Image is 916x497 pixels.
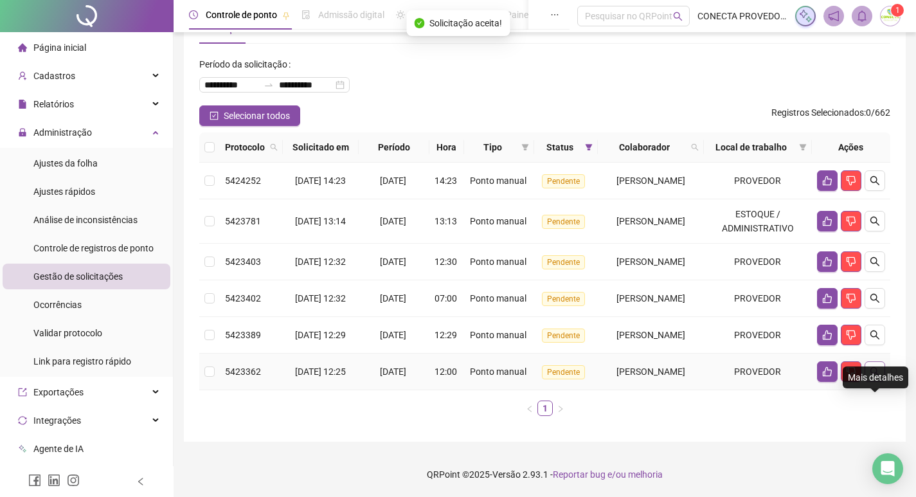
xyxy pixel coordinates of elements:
span: 5423781 [225,216,261,226]
span: home [18,43,27,52]
span: [DATE] 14:23 [295,176,346,186]
span: Controle de registros de ponto [33,243,154,253]
span: search [267,138,280,157]
span: [PERSON_NAME] [616,176,685,186]
span: Ocorrências [33,300,82,310]
span: check-circle [414,18,424,28]
span: [DATE] [380,330,406,340]
div: Mais detalhes [843,366,908,388]
span: right [557,405,564,413]
span: dislike [846,176,856,186]
td: PROVEDOR [704,244,812,280]
span: 5424252 [225,176,261,186]
td: PROVEDOR [704,163,812,199]
td: PROVEDOR [704,280,812,317]
label: Período da solicitação [199,54,296,75]
span: dislike [846,257,856,267]
span: Ajustes rápidos [33,186,95,197]
span: search [870,257,880,267]
span: search [870,176,880,186]
span: left [136,477,145,486]
span: [DATE] 12:32 [295,257,346,267]
span: 12:30 [435,257,457,267]
span: Admissão digital [318,10,384,20]
button: left [522,401,537,416]
th: Período [359,132,429,163]
sup: Atualize o seu contato no menu Meus Dados [891,4,904,17]
span: Selecionar todos [224,109,290,123]
span: Ponto manual [470,216,526,226]
div: Ações [817,140,885,154]
span: instagram [67,474,80,487]
span: 07:00 [435,293,457,303]
span: [PERSON_NAME] [616,257,685,267]
span: Tipo [469,140,517,154]
span: clock-circle [189,10,198,19]
span: like [822,293,832,303]
span: search [870,216,880,226]
div: Open Intercom Messenger [872,453,903,484]
span: left [526,405,534,413]
span: : 0 / 662 [771,105,890,126]
span: sync [18,416,27,425]
th: Solicitado em [283,132,359,163]
span: pushpin [282,12,290,19]
span: Reportar bug e/ou melhoria [553,469,663,480]
span: user-add [18,71,27,80]
footer: QRPoint © 2025 - 2.93.1 - [174,452,916,497]
li: Próxima página [553,401,568,416]
span: [DATE] [380,293,406,303]
span: notification [828,10,840,22]
span: [PERSON_NAME] [616,330,685,340]
button: right [553,401,568,416]
span: like [822,176,832,186]
span: Versão [492,469,521,480]
span: Pendente [542,174,585,188]
span: CONECTA PROVEDOR DE INTERNET LTDA [697,9,787,23]
span: Pendente [542,365,585,379]
span: Gestão de férias [413,10,478,20]
span: Ponto manual [470,330,526,340]
span: linkedin [48,474,60,487]
span: search [691,143,699,151]
span: search [270,143,278,151]
span: 12:29 [435,330,457,340]
span: Ponto manual [470,176,526,186]
span: Ponto manual [470,366,526,377]
span: search [673,12,683,21]
li: 1 [537,401,553,416]
span: Gestão de solicitações [33,271,123,282]
span: Solicitação aceita! [429,16,502,30]
span: to [264,80,274,90]
span: 12:00 [435,366,457,377]
span: 13:13 [435,216,457,226]
span: swap-right [264,80,274,90]
li: Página anterior [522,401,537,416]
span: filter [585,143,593,151]
span: dislike [846,216,856,226]
span: Validar protocolo [33,328,102,338]
span: ellipsis [550,10,559,19]
span: [DATE] [380,176,406,186]
span: file-done [301,10,310,19]
span: Relatórios [33,99,74,109]
span: search [870,330,880,340]
span: search [870,293,880,303]
span: Integrações [33,415,81,426]
td: PROVEDOR [704,317,812,354]
span: facebook [28,474,41,487]
span: Ponto manual [470,257,526,267]
span: [DATE] 12:29 [295,330,346,340]
span: filter [519,138,532,157]
span: Administração [33,127,92,138]
span: Análise de inconsistências [33,215,138,225]
span: Página inicial [33,42,86,53]
span: like [822,257,832,267]
span: [PERSON_NAME] [616,366,685,377]
span: check-square [210,111,219,120]
span: 14:23 [435,176,457,186]
span: [DATE] [380,216,406,226]
span: Protocolo [225,140,265,154]
span: 5423362 [225,366,261,377]
span: Colaborador [603,140,686,154]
